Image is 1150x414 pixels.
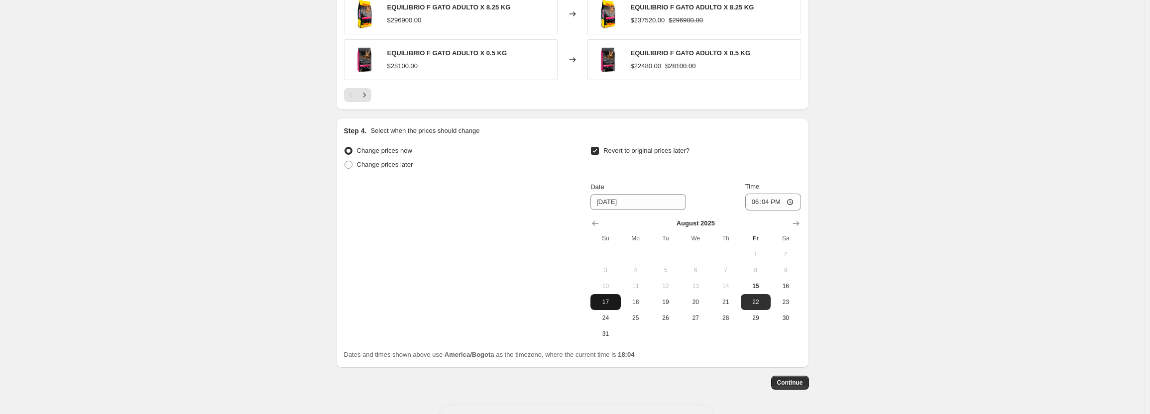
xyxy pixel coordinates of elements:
span: 20 [685,298,706,306]
span: EQUILIBRIO F GATO ADULTO X 8.25 KG [631,3,754,11]
button: Friday August 22 2025 [741,294,771,310]
th: Tuesday [651,230,681,246]
button: Saturday August 30 2025 [771,310,801,326]
button: Sunday August 17 2025 [590,294,620,310]
span: 28 [714,314,736,322]
button: Thursday August 21 2025 [710,294,740,310]
span: Fr [745,234,767,242]
button: Saturday August 16 2025 [771,278,801,294]
span: 26 [655,314,677,322]
button: Show next month, September 2025 [789,216,803,230]
th: Saturday [771,230,801,246]
th: Thursday [710,230,740,246]
span: Dates and times shown above use as the timezone, where the current time is [344,351,635,358]
span: 29 [745,314,767,322]
button: Saturday August 2 2025 [771,246,801,262]
button: Continue [771,376,809,390]
span: Th [714,234,736,242]
button: Show previous month, July 2025 [588,216,602,230]
img: 111110229_2-ed-min_80x.jpg [349,45,379,75]
button: Friday August 8 2025 [741,262,771,278]
span: 25 [625,314,647,322]
span: EQUILIBRIO F GATO ADULTO X 0.5 KG [631,49,751,57]
button: Today Friday August 15 2025 [741,278,771,294]
button: Tuesday August 5 2025 [651,262,681,278]
span: 13 [685,282,706,290]
button: Wednesday August 20 2025 [681,294,710,310]
img: 111110229_2-ed-min_80x.jpg [593,45,623,75]
button: Thursday August 28 2025 [710,310,740,326]
strike: $296900.00 [669,15,703,25]
nav: Pagination [344,88,371,102]
span: Time [745,183,759,190]
span: Revert to original prices later? [603,147,690,154]
button: Sunday August 3 2025 [590,262,620,278]
button: Sunday August 10 2025 [590,278,620,294]
span: 2 [775,250,797,258]
span: Sa [775,234,797,242]
span: 30 [775,314,797,322]
span: Continue [777,379,803,387]
input: 12:00 [745,194,801,210]
span: 31 [594,330,616,338]
span: Tu [655,234,677,242]
span: 1 [745,250,767,258]
span: 14 [714,282,736,290]
button: Sunday August 24 2025 [590,310,620,326]
span: 9 [775,266,797,274]
button: Thursday August 14 2025 [710,278,740,294]
span: 5 [655,266,677,274]
span: 16 [775,282,797,290]
button: Wednesday August 27 2025 [681,310,710,326]
button: Monday August 11 2025 [621,278,651,294]
button: Monday August 4 2025 [621,262,651,278]
button: Wednesday August 13 2025 [681,278,710,294]
button: Monday August 25 2025 [621,310,651,326]
button: Monday August 18 2025 [621,294,651,310]
button: Tuesday August 26 2025 [651,310,681,326]
span: 6 [685,266,706,274]
span: 3 [594,266,616,274]
span: Su [594,234,616,242]
span: Date [590,183,604,191]
th: Sunday [590,230,620,246]
span: 19 [655,298,677,306]
button: Saturday August 23 2025 [771,294,801,310]
span: 10 [594,282,616,290]
button: Wednesday August 6 2025 [681,262,710,278]
button: Tuesday August 12 2025 [651,278,681,294]
span: 23 [775,298,797,306]
span: 4 [625,266,647,274]
button: Friday August 29 2025 [741,310,771,326]
button: Tuesday August 19 2025 [651,294,681,310]
span: Mo [625,234,647,242]
span: 21 [714,298,736,306]
th: Wednesday [681,230,710,246]
button: Saturday August 9 2025 [771,262,801,278]
div: $28100.00 [387,61,418,71]
div: $296900.00 [387,15,422,25]
span: 27 [685,314,706,322]
span: 8 [745,266,767,274]
input: 8/15/2025 [590,194,686,210]
span: EQUILIBRIO F GATO ADULTO X 0.5 KG [387,49,507,57]
span: 12 [655,282,677,290]
div: $237520.00 [631,15,665,25]
span: 24 [594,314,616,322]
button: Friday August 1 2025 [741,246,771,262]
button: Thursday August 7 2025 [710,262,740,278]
div: $22480.00 [631,61,661,71]
span: 11 [625,282,647,290]
span: Change prices now [357,147,412,154]
button: Sunday August 31 2025 [590,326,620,342]
h2: Step 4. [344,126,367,136]
span: 22 [745,298,767,306]
button: Next [357,88,371,102]
span: 17 [594,298,616,306]
b: 18:04 [618,351,634,358]
span: 7 [714,266,736,274]
b: America/Bogota [445,351,494,358]
th: Friday [741,230,771,246]
span: 18 [625,298,647,306]
span: 15 [745,282,767,290]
